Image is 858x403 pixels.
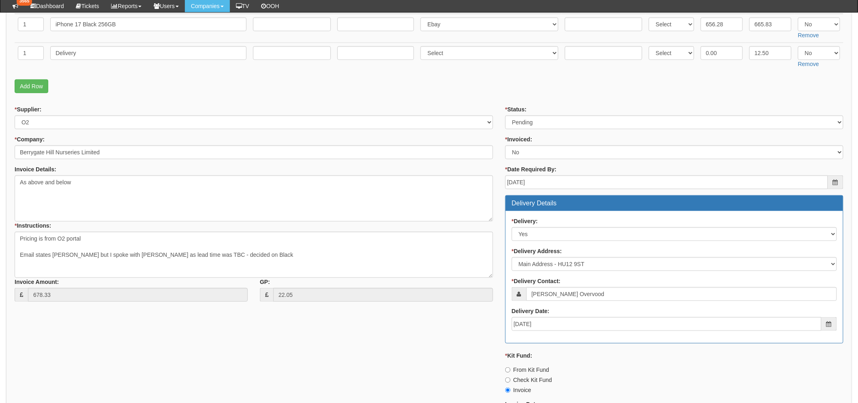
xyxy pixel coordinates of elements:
label: Invoice [505,386,531,394]
label: Delivery Date: [512,307,549,315]
label: Invoice Details: [15,165,56,173]
label: Company: [15,135,45,143]
label: Date Required By: [505,165,557,173]
label: Check Kit Fund [505,376,552,384]
label: Invoiced: [505,135,532,143]
input: Check Kit Fund [505,377,511,383]
label: Invoice Amount: [15,278,59,286]
a: Remove [798,32,819,38]
label: Delivery Address: [512,247,562,255]
label: Delivery: [512,217,538,225]
label: From Kit Fund [505,366,549,374]
label: GP: [260,278,270,286]
label: Kit Fund: [505,352,532,360]
a: Remove [798,61,819,67]
label: Delivery Contact: [512,277,561,285]
input: Invoice [505,388,511,393]
input: From Kit Fund [505,367,511,373]
h3: Delivery Details [512,200,837,207]
label: Supplier: [15,105,41,113]
a: Add Row [15,79,48,93]
textarea: As above and below [15,175,493,222]
textarea: Pricing is from O2 portal Email states [PERSON_NAME] but I spoke with [PERSON_NAME] as lead time ... [15,232,493,278]
label: Instructions: [15,222,51,230]
label: Status: [505,105,527,113]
